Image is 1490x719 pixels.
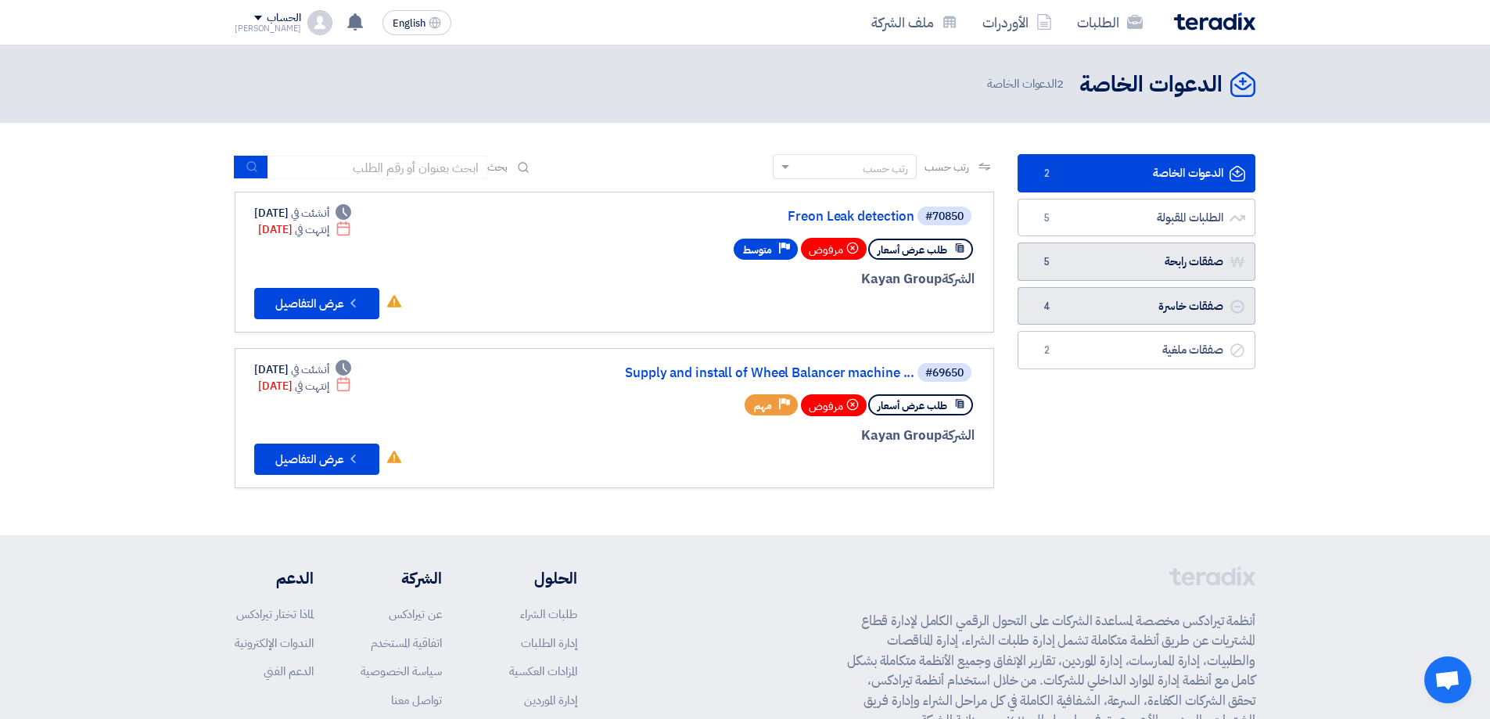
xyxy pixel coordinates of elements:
li: الدعم [235,566,314,590]
a: الطلبات [1065,4,1155,41]
span: 2 [1057,75,1064,92]
div: Kayan Group [598,269,975,289]
span: طلب عرض أسعار [878,243,947,257]
a: صفقات ملغية2 [1018,331,1255,369]
a: اتفاقية المستخدم [371,635,442,652]
span: 2 [1037,166,1056,182]
button: English [382,10,451,35]
div: مرفوض [801,394,867,416]
a: إدارة الطلبات [521,635,577,652]
a: الطلبات المقبولة5 [1018,199,1255,237]
span: طلب عرض أسعار [878,398,947,413]
a: المزادات العكسية [509,663,577,680]
span: أنشئت في [291,361,329,378]
span: الشركة [942,426,975,445]
h2: الدعوات الخاصة [1079,70,1223,100]
div: [PERSON_NAME] [235,24,301,33]
span: الشركة [942,269,975,289]
a: الأوردرات [970,4,1065,41]
div: #70850 [925,211,964,222]
a: إدارة الموردين [524,692,577,709]
a: الندوات الإلكترونية [235,635,314,652]
a: لماذا تختار تيرادكس [236,606,314,623]
div: مرفوض [801,238,867,260]
a: سياسة الخصوصية [361,663,442,680]
a: الدعم الفني [264,663,314,680]
div: [DATE] [258,221,351,238]
a: طلبات الشراء [520,606,577,623]
span: إنتهت في [295,378,329,394]
span: 5 [1037,210,1056,226]
span: English [393,18,425,29]
div: رتب حسب [863,160,908,177]
div: [DATE] [258,378,351,394]
span: 2 [1037,343,1056,358]
img: profile_test.png [307,10,332,35]
a: تواصل معنا [391,692,442,709]
a: صفقات خاسرة4 [1018,287,1255,325]
a: صفقات رابحة5 [1018,243,1255,281]
a: دردشة مفتوحة [1424,656,1471,703]
span: 5 [1037,254,1056,270]
div: [DATE] [254,205,351,221]
div: [DATE] [254,361,351,378]
li: الحلول [489,566,577,590]
img: Teradix logo [1174,13,1255,31]
span: متوسط [743,243,772,257]
span: الدعوات الخاصة [987,75,1067,93]
span: أنشئت في [291,205,329,221]
input: ابحث بعنوان أو رقم الطلب [268,156,487,179]
button: عرض التفاصيل [254,444,379,475]
div: Kayan Group [598,426,975,446]
span: رتب حسب [925,159,969,175]
span: مهم [754,398,772,413]
span: بحث [487,159,508,175]
li: الشركة [361,566,442,590]
a: الدعوات الخاصة2 [1018,154,1255,192]
div: الحساب [267,12,300,25]
a: Supply and install of Wheel Balancer machine ... [601,366,914,380]
button: عرض التفاصيل [254,288,379,319]
span: إنتهت في [295,221,329,238]
a: عن تيرادكس [389,606,442,623]
a: ملف الشركة [859,4,970,41]
div: #69650 [925,368,964,379]
a: Freon Leak detection [601,210,914,224]
span: 4 [1037,299,1056,315]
